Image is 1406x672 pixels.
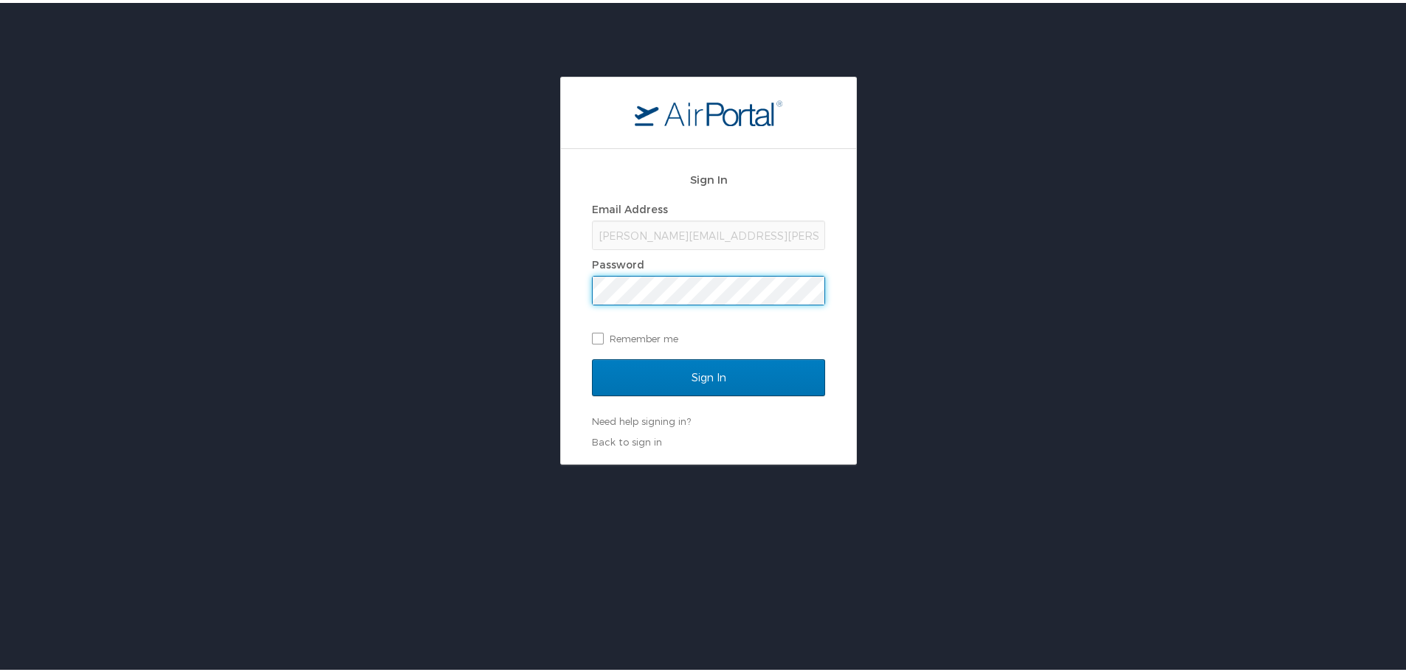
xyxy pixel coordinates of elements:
[592,325,825,347] label: Remember me
[592,433,662,445] a: Back to sign in
[592,168,825,185] h2: Sign In
[592,255,644,268] label: Password
[592,412,691,424] a: Need help signing in?
[592,356,825,393] input: Sign In
[635,97,782,123] img: logo
[592,200,668,212] label: Email Address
